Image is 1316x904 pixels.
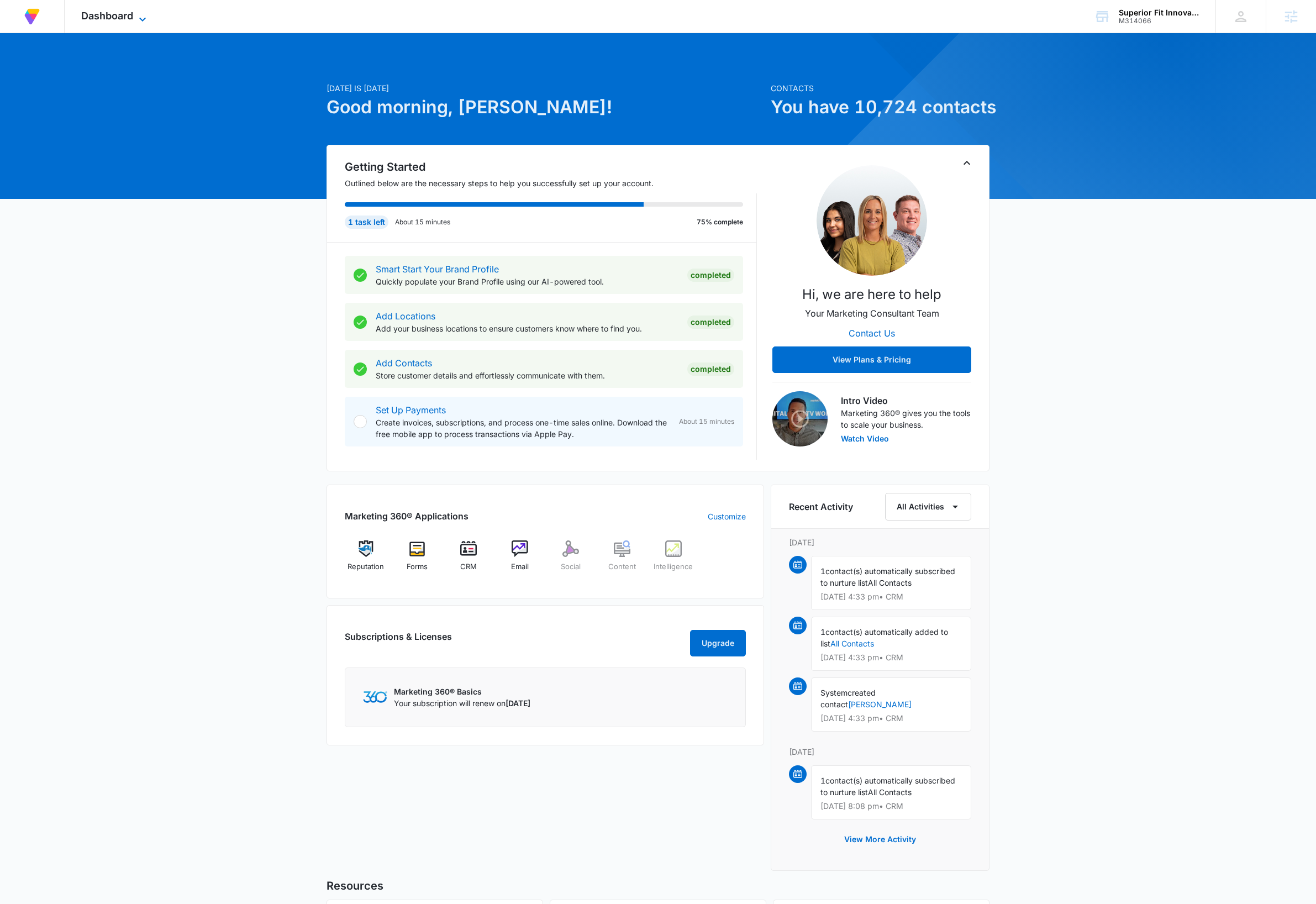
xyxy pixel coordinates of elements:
span: Intelligence [654,561,693,572]
span: CRM [460,561,477,572]
img: Marketing 360 Logo [363,691,387,703]
span: Dashboard [81,10,133,22]
div: account name [1119,8,1199,17]
p: Outlined below are the necessary steps to help you successfully set up your account. [345,177,757,189]
a: Social [550,540,592,580]
span: All Contacts [868,787,912,797]
span: Email [511,561,529,572]
button: Contact Us [838,320,906,346]
button: Upgrade [690,630,746,656]
span: contact(s) automatically added to list [820,627,948,648]
div: account id [1119,17,1199,25]
button: Watch Video [841,435,889,443]
p: Quickly populate your Brand Profile using our AI-powered tool. [376,276,678,287]
span: 1 [820,566,825,576]
span: All Contacts [868,578,912,587]
span: Forms [407,561,428,572]
span: created contact [820,688,876,709]
span: Reputation [348,561,384,572]
p: Hi, we are here to help [802,285,941,304]
a: [PERSON_NAME] [848,700,912,709]
p: Create invoices, subscriptions, and process one-time sales online. Download the free mobile app t... [376,417,670,440]
img: Volusion [22,7,42,27]
button: View More Activity [833,826,927,853]
span: System [820,688,847,697]
div: Completed [687,269,734,282]
h2: Marketing 360® Applications [345,509,469,523]
p: Store customer details and effortlessly communicate with them. [376,370,678,381]
p: [DATE] 4:33 pm • CRM [820,654,962,661]
p: Add your business locations to ensure customers know where to find you. [376,323,678,334]
p: 75% complete [697,217,743,227]
div: Completed [687,316,734,329]
span: contact(s) automatically subscribed to nurture list [820,566,955,587]
a: Email [498,540,541,580]
a: Set Up Payments [376,404,446,416]
p: Marketing 360® Basics [394,686,530,697]
h5: Resources [327,877,989,894]
a: Content [601,540,644,580]
a: Customize [708,511,746,522]
a: Intelligence [652,540,695,580]
a: Add Locations [376,311,435,322]
h1: You have 10,724 contacts [771,94,989,120]
a: Add Contacts [376,358,432,369]
p: About 15 minutes [395,217,450,227]
p: [DATE] 4:33 pm • CRM [820,593,962,601]
p: [DATE] 4:33 pm • CRM [820,714,962,722]
span: [DATE] [506,698,530,708]
span: 1 [820,776,825,785]
span: Social [561,561,581,572]
h3: Intro Video [841,394,971,407]
button: All Activities [885,493,971,521]
p: Your subscription will renew on [394,697,530,709]
p: [DATE] is [DATE] [327,82,764,94]
div: Completed [687,362,734,376]
div: 1 task left [345,216,388,229]
button: Toggle Collapse [960,156,973,170]
p: Your Marketing Consultant Team [805,307,939,320]
p: Contacts [771,82,989,94]
span: Content [608,561,636,572]
span: 1 [820,627,825,637]
a: All Contacts [830,639,874,648]
a: Smart Start Your Brand Profile [376,264,499,275]
h2: Subscriptions & Licenses [345,630,452,652]
p: Marketing 360® gives you the tools to scale your business. [841,407,971,430]
button: View Plans & Pricing [772,346,971,373]
span: About 15 minutes [679,417,734,427]
h6: Recent Activity [789,500,853,513]
h2: Getting Started [345,159,757,175]
a: Forms [396,540,439,580]
a: CRM [448,540,490,580]
h1: Good morning, [PERSON_NAME]! [327,94,764,120]
p: [DATE] 8:08 pm • CRM [820,802,962,810]
a: Reputation [345,540,387,580]
p: [DATE] [789,537,971,548]
span: contact(s) automatically subscribed to nurture list [820,776,955,797]
img: Intro Video [772,391,828,446]
p: [DATE] [789,746,971,758]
